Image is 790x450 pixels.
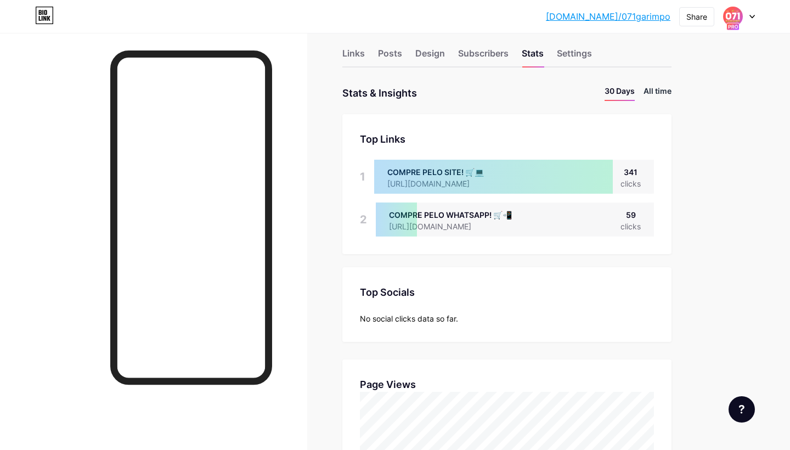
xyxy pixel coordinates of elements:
a: [DOMAIN_NAME]/071garimpo [546,10,670,23]
div: 2 [360,203,367,237]
div: Share [686,11,707,22]
div: Settings [557,47,592,66]
div: Stats & Insights [342,85,417,101]
div: clicks [620,178,641,189]
div: [URL][DOMAIN_NAME] [389,221,512,232]
li: All time [644,85,672,101]
div: 341 [620,166,641,178]
div: Top Socials [360,285,654,300]
div: Design [415,47,445,66]
img: achadinhosdegarota [723,6,743,27]
div: 1 [360,160,365,194]
div: Stats [522,47,544,66]
div: Posts [378,47,402,66]
div: Top Links [360,132,654,147]
div: Links [342,47,365,66]
div: clicks [620,221,641,232]
div: 59 [620,209,641,221]
div: COMPRE PELO WHATSAPP! 🛒📲 [389,209,512,221]
div: Page Views [360,377,654,392]
div: No social clicks data so far. [360,313,654,324]
li: 30 Days [605,85,635,101]
div: Subscribers [458,47,509,66]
